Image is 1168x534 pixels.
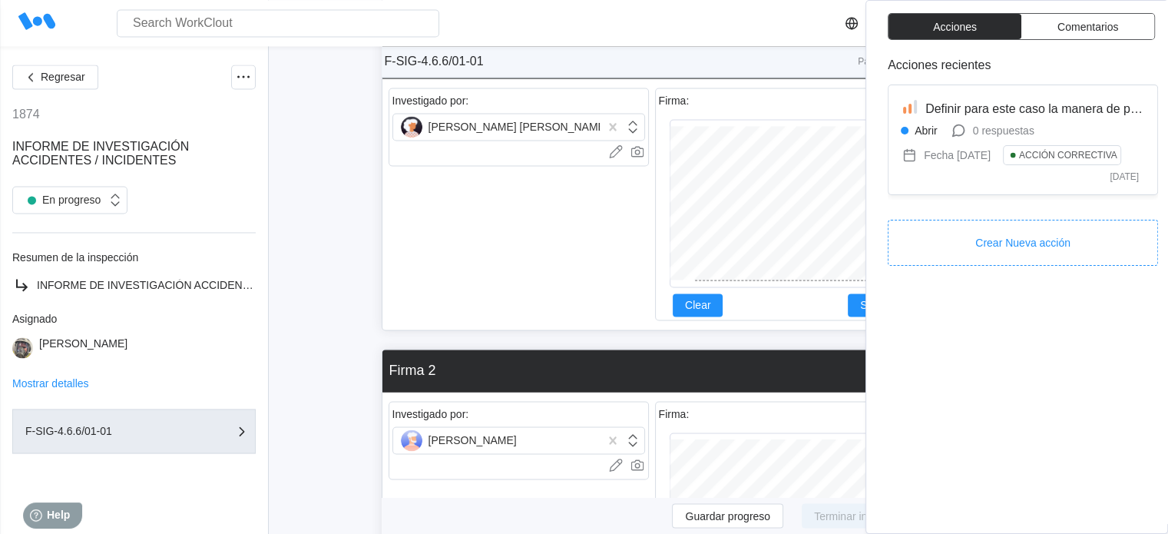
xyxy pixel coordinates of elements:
div: [PERSON_NAME] [401,430,517,451]
span: INFORME DE INVESTIGACIÓN ACCIDENTES / INCIDENTES [37,279,337,291]
img: 2f847459-28ef-4a61-85e4-954d408df519.jpg [12,337,33,358]
button: Guardar progreso [672,503,783,528]
img: user-3.png [401,430,422,451]
div: En progreso [21,189,101,211]
div: Página 1 [856,56,895,67]
div: F-SIG-4.6.6/01-01 [385,55,484,68]
input: Search WorkClout [117,9,439,37]
div: Investigado por: [392,95,469,107]
div: Firma: [659,95,690,107]
div: 1874 [12,108,40,121]
button: Comentarios [1021,14,1154,39]
div: Abrir [915,124,938,137]
div: Firma: [659,408,690,420]
div: [PERSON_NAME] [PERSON_NAME] [401,116,600,138]
span: Clear [685,300,710,310]
button: Save [848,294,897,317]
div: F-SIG-4.6.6/01-01 [25,426,179,436]
a: Definir para este caso la manera de procederAbrir0 respuestasFecha [DATE]ACCIÓN CORRECTIVA[DATE] [888,85,1158,195]
span: Crear Nueva acción [975,237,1070,248]
div: Investigado por: [392,408,469,420]
div: Acciones recientes [888,58,1158,72]
div: Asignado [12,313,256,325]
span: Guardar progreso [685,510,770,521]
button: Regresar [12,65,98,89]
div: ACCIÓN CORRECTIVA [1019,150,1117,161]
div: Fecha [DATE] [924,149,991,161]
a: INFORME DE INVESTIGACIÓN ACCIDENTES / INCIDENTES [12,276,256,294]
button: Mostrar detalles [12,378,89,389]
span: Regresar [41,71,85,82]
span: Comentarios [1057,22,1118,32]
span: Acciones [933,22,977,32]
button: F-SIG-4.6.6/01-01 [12,409,256,453]
button: Clear [673,294,723,317]
span: Save [860,300,885,310]
div: Firma 2 [389,363,436,379]
button: Acciones [888,14,1021,39]
div: 0 respuestas [973,124,1034,137]
span: INFORME DE INVESTIGACIÓN ACCIDENTES / INCIDENTES [12,140,189,167]
div: [DATE] [1110,171,1139,182]
img: user-4.png [401,116,422,138]
span: Terminar inspección [814,510,910,521]
button: Crear Nueva acción [888,220,1158,266]
button: Terminar inspección [802,503,922,528]
div: Resumen de la inspección [12,251,256,264]
a: Explorar plantillas [842,14,1001,32]
div: [PERSON_NAME] [39,337,127,358]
